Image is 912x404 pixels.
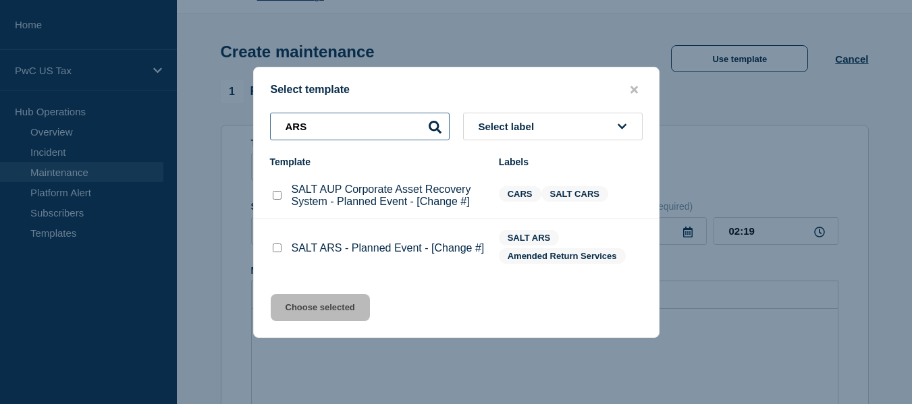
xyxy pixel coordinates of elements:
[499,156,643,167] div: Labels
[270,156,485,167] div: Template
[270,113,450,140] input: Search templates & labels
[292,242,485,254] p: SALT ARS - Planned Event - [Change #]
[479,121,540,132] span: Select label
[499,186,541,202] span: CARS
[292,183,485,208] p: SALT AUP Corporate Asset Recovery System - Planned Event - [Change #]
[626,84,642,96] button: close button
[541,186,608,202] span: SALT CARS
[499,230,560,246] span: SALT ARS
[273,191,281,200] input: SALT AUP Corporate Asset Recovery System - Planned Event - [Change #] checkbox
[271,294,370,321] button: Choose selected
[254,84,659,96] div: Select template
[463,113,643,140] button: Select label
[273,243,281,252] input: SALT ARS - Planned Event - [Change #] checkbox
[499,248,626,264] span: Amended Return Services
